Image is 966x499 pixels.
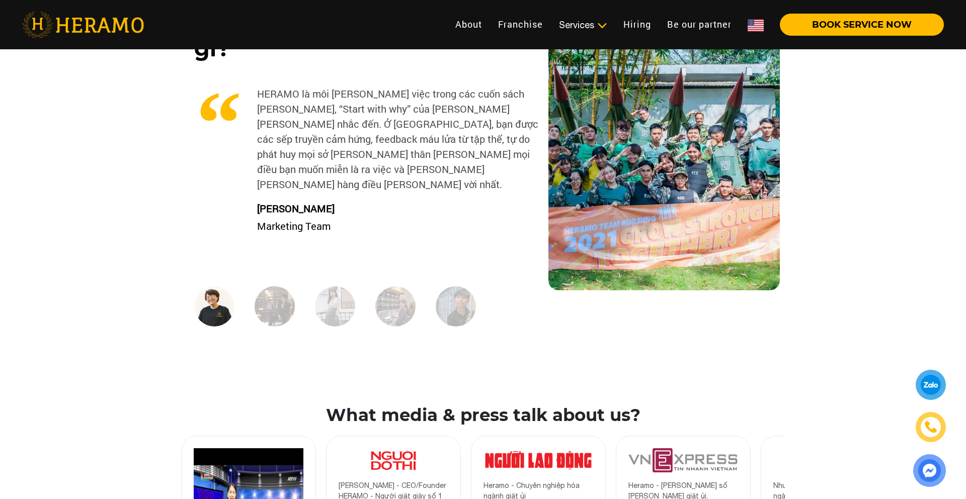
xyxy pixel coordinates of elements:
[917,413,944,441] a: phone-icon
[255,286,295,326] img: Gia%20B%E1%BA%A3o.jpg
[339,448,448,472] img: 11.png
[22,12,144,38] img: heramo-logo.png
[490,14,551,35] a: Franchise
[628,448,738,472] img: 9.png
[659,14,740,35] a: Be our partner
[925,422,937,433] img: phone-icon
[315,286,355,326] img: Vy%20L%C3%8A.jpg
[250,218,540,233] p: Marketing Team
[597,21,607,31] img: subToggleIcon
[484,448,593,472] img: 10.png
[748,19,764,32] img: Flag_of_US.png
[194,9,540,62] h3: Nhân viên của nói gì?
[780,14,944,36] button: BOOK SERVICE NOW
[8,405,958,426] h2: What media & press talk about us?
[436,286,476,326] img: Anh%20Th%E1%BB%8Bnh_.jpg
[194,86,540,192] p: HERAMO là môi [PERSON_NAME] việc trong các cuốn sách [PERSON_NAME], “Start with why” của [PERSON_...
[375,286,416,326] img: Ch%C3%A2u%20Giang.jpg
[548,9,780,290] img: about-us-3.jpg
[772,20,944,29] a: BOOK SERVICE NOW
[559,18,607,32] div: Services
[447,14,490,35] a: About
[773,448,883,472] img: 3.png
[615,14,659,35] a: Hiring
[250,201,540,216] p: [PERSON_NAME]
